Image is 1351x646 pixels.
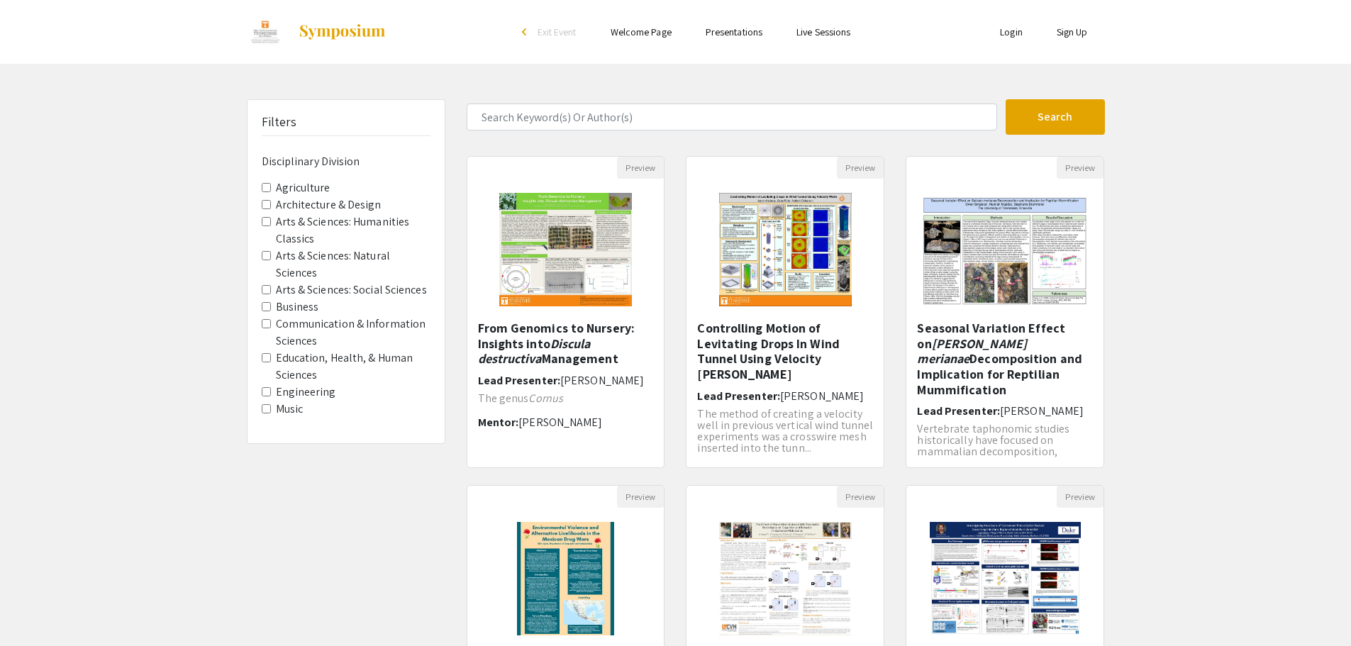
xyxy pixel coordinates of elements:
[1006,99,1105,135] button: Search
[560,373,644,388] span: [PERSON_NAME]
[706,26,762,38] a: Presentations
[611,26,672,38] a: Welcome Page
[276,401,304,418] label: Music
[917,335,1027,367] em: [PERSON_NAME] merianae
[1057,26,1088,38] a: Sign Up
[262,114,297,130] h5: Filters
[837,157,884,179] button: Preview
[478,374,654,387] h6: Lead Presenter:
[617,486,664,508] button: Preview
[705,179,866,321] img: <p>Controlling Motion of Levitating Drops In Wind Tunnel Using Velocity Wells</p>
[686,156,884,468] div: Open Presentation <p>Controlling Motion of Levitating Drops In Wind Tunnel Using Velocity Wells</p>
[697,408,873,454] p: The method of creating a velocity well in previous vertical wind tunnel experiments was a crosswi...
[485,179,646,321] img: <p>From Genomics to Nursery: Insights into <em>Discula destructiva </em>Management</p>
[917,321,1093,397] h5: Seasonal Variation Effect on Decomposition and Implication for Reptilian Mummification
[478,321,654,367] h5: From Genomics to Nursery: Insights into Management
[276,384,336,401] label: Engineering
[617,157,664,179] button: Preview
[837,486,884,508] button: Preview
[262,155,430,168] h6: Disciplinary Division
[276,282,427,299] label: Arts & Sciences: Social Sciences
[780,389,864,403] span: [PERSON_NAME]
[906,179,1103,321] img: <p>Seasonal Variation Effect on <em>Salvator merianae </em>Decomposition and Implication for Rept...
[522,28,530,36] div: arrow_back_ios
[276,247,430,282] label: Arts & Sciences: Natural Sciences
[917,404,1093,418] h6: Lead Presenter:
[1000,403,1084,418] span: [PERSON_NAME]
[276,196,382,213] label: Architecture & Design
[276,179,330,196] label: Agriculture
[1057,157,1103,179] button: Preview
[276,350,430,384] label: Education, Health, & Human Sciences
[538,26,577,38] span: Exit Event
[697,389,873,403] h6: Lead Presenter:
[276,213,430,247] label: Arts & Sciences: Humanities Classics
[247,14,284,50] img: Discovery Day 2024
[697,321,873,382] h5: Controlling Motion of Levitating Drops In Wind Tunnel Using Velocity [PERSON_NAME]
[518,415,602,430] span: [PERSON_NAME]
[528,391,563,406] em: Cornus
[467,156,665,468] div: Open Presentation <p>From Genomics to Nursery: Insights into <em>Discula destructiva </em>Managem...
[796,26,850,38] a: Live Sessions
[917,423,1093,480] p: Vertebrate taphonomic studies historically have focused on mammalian decomposition, especially wi...
[247,14,387,50] a: Discovery Day 2024
[478,415,519,430] span: Mentor:
[276,316,430,350] label: Communication & Information Sciences
[478,335,591,367] em: Discula destructiva
[1000,26,1023,38] a: Login
[298,23,387,40] img: Symposium by ForagerOne
[276,299,319,316] label: Business
[11,582,60,635] iframe: Chat
[1057,486,1103,508] button: Preview
[467,104,997,130] input: Search Keyword(s) Or Author(s)
[906,156,1104,468] div: Open Presentation <p>Seasonal Variation Effect on <em>Salvator merianae </em>Decomposition and Im...
[478,391,529,406] span: The genus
